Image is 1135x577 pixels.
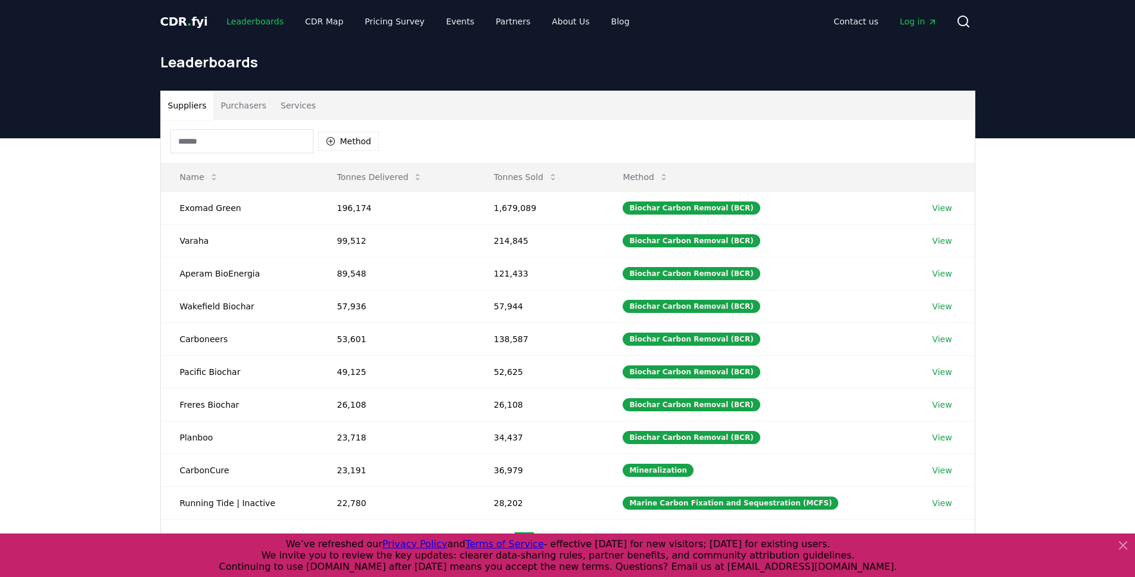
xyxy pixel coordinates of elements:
[475,191,604,224] td: 1,679,089
[296,11,353,32] a: CDR Map
[475,257,604,290] td: 121,433
[161,224,318,257] td: Varaha
[932,497,952,509] a: View
[932,399,952,411] a: View
[160,13,208,30] a: CDR.fyi
[932,366,952,378] a: View
[170,165,228,189] button: Name
[475,322,604,355] td: 138,587
[475,388,604,421] td: 26,108
[623,300,760,313] div: Biochar Carbon Removal (BCR)
[161,388,318,421] td: Freres Biochar
[161,257,318,290] td: Aperam BioEnergia
[318,132,380,151] button: Method
[932,202,952,214] a: View
[161,191,318,224] td: Exomad Green
[161,454,318,486] td: CarbonCure
[318,257,475,290] td: 89,548
[475,224,604,257] td: 214,845
[932,235,952,247] a: View
[187,14,191,29] span: .
[890,11,946,32] a: Log in
[475,290,604,322] td: 57,944
[161,290,318,322] td: Wakefield Biochar
[613,165,678,189] button: Method
[318,388,475,421] td: 26,108
[602,11,639,32] a: Blog
[824,11,888,32] a: Contact us
[623,267,760,280] div: Biochar Carbon Removal (BCR)
[623,365,760,379] div: Biochar Carbon Removal (BCR)
[932,464,952,476] a: View
[318,224,475,257] td: 99,512
[318,421,475,454] td: 23,718
[213,91,273,120] button: Purchasers
[161,486,318,519] td: Running Tide | Inactive
[623,234,760,247] div: Biochar Carbon Removal (BCR)
[623,398,760,411] div: Biochar Carbon Removal (BCR)
[595,532,621,556] button: 21
[623,431,760,444] div: Biochar Carbon Removal (BCR)
[542,11,599,32] a: About Us
[932,268,952,280] a: View
[217,11,639,32] nav: Main
[318,355,475,388] td: 49,125
[161,91,214,120] button: Suppliers
[486,11,540,32] a: Partners
[475,454,604,486] td: 36,979
[824,11,946,32] nav: Main
[932,333,952,345] a: View
[355,11,434,32] a: Pricing Survey
[160,52,975,72] h1: Leaderboards
[161,322,318,355] td: Carboneers
[161,355,318,388] td: Pacific Biochar
[537,532,558,556] button: 2
[484,165,567,189] button: Tonnes Sold
[273,91,323,120] button: Services
[318,454,475,486] td: 23,191
[437,11,484,32] a: Events
[623,497,838,510] div: Marine Carbon Fixation and Sequestration (MCFS)
[560,532,581,556] button: 3
[318,290,475,322] td: 57,936
[932,432,952,443] a: View
[217,11,293,32] a: Leaderboards
[623,333,760,346] div: Biochar Carbon Removal (BCR)
[318,191,475,224] td: 196,174
[318,322,475,355] td: 53,601
[318,486,475,519] td: 22,780
[160,14,208,29] span: CDR fyi
[475,421,604,454] td: 34,437
[161,421,318,454] td: Planboo
[475,486,604,519] td: 28,202
[514,532,535,556] button: 1
[328,165,433,189] button: Tonnes Delivered
[623,532,643,556] button: next page
[623,201,760,215] div: Biochar Carbon Removal (BCR)
[475,355,604,388] td: 52,625
[932,300,952,312] a: View
[623,464,694,477] div: Mineralization
[900,15,937,27] span: Log in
